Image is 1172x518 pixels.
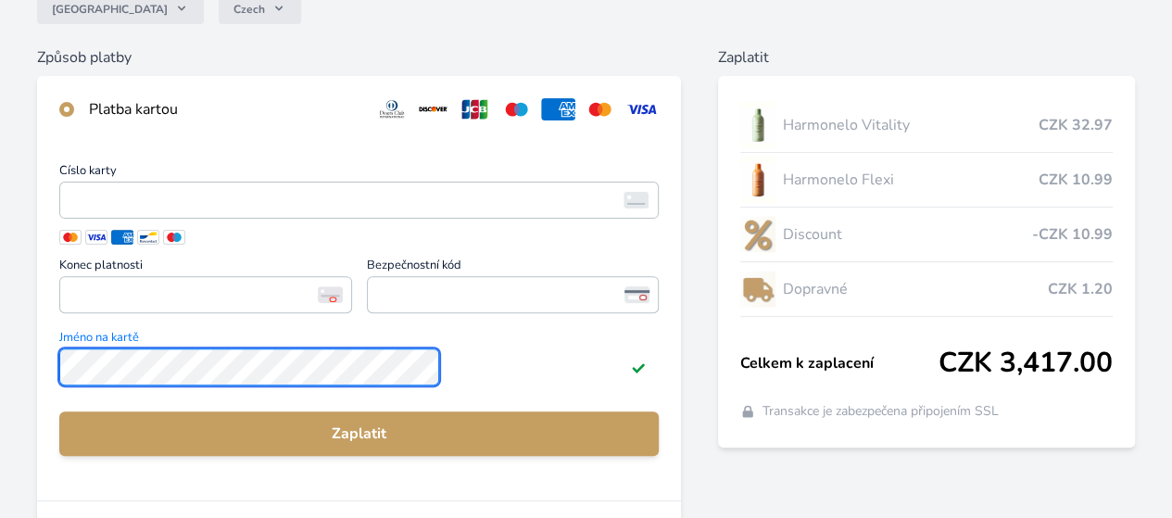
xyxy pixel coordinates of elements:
[233,2,265,17] span: Czech
[1048,278,1113,300] span: CZK 1.20
[740,352,939,374] span: Celkem k zaplacení
[59,165,659,182] span: Číslo karty
[318,286,343,303] img: Konec platnosti
[68,282,344,308] iframe: Iframe pro datum vypršení platnosti
[59,348,439,385] input: Jméno na kartěPlatné pole
[583,98,617,120] img: mc.svg
[740,102,775,148] img: CLEAN_VITALITY_se_stinem_x-lo.jpg
[59,332,659,348] span: Jméno na kartě
[624,192,649,208] img: card
[783,223,1032,246] span: Discount
[68,187,650,213] iframe: Iframe pro číslo karty
[541,98,575,120] img: amex.svg
[1039,114,1113,136] span: CZK 32.97
[59,259,352,276] span: Konec platnosti
[499,98,534,120] img: maestro.svg
[52,2,168,17] span: [GEOGRAPHIC_DATA]
[740,211,775,258] img: discount-lo.png
[740,157,775,203] img: CLEAN_FLEXI_se_stinem_x-hi_(1)-lo.jpg
[59,411,659,456] button: Zaplatit
[37,46,681,69] h6: Způsob platby
[740,266,775,312] img: delivery-lo.png
[89,98,360,120] div: Platba kartou
[762,402,999,421] span: Transakce je zabezpečena připojením SSL
[367,259,660,276] span: Bezpečnostní kód
[631,360,646,374] img: Platné pole
[375,98,410,120] img: diners.svg
[1039,169,1113,191] span: CZK 10.99
[416,98,450,120] img: discover.svg
[939,347,1113,380] span: CZK 3,417.00
[783,278,1048,300] span: Dopravné
[624,98,659,120] img: visa.svg
[375,282,651,308] iframe: Iframe pro bezpečnostní kód
[783,114,1039,136] span: Harmonelo Vitality
[458,98,492,120] img: jcb.svg
[783,169,1039,191] span: Harmonelo Flexi
[74,423,644,445] span: Zaplatit
[1032,223,1113,246] span: -CZK 10.99
[718,46,1135,69] h6: Zaplatit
